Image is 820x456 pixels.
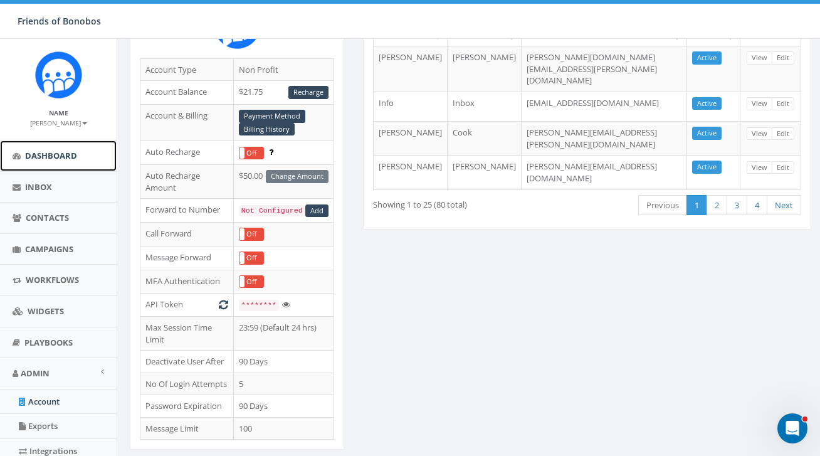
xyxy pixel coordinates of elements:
td: Message Limit [140,417,234,440]
td: Max Session Time Limit [140,317,234,351]
a: 1 [686,195,707,216]
a: Previous [638,195,687,216]
div: OnOff [239,275,264,289]
td: [PERSON_NAME] [374,155,448,189]
td: [PERSON_NAME][DOMAIN_NAME][EMAIL_ADDRESS][PERSON_NAME][DOMAIN_NAME] [522,46,687,92]
span: Playbooks [24,337,73,348]
div: OnOff [239,228,264,241]
a: Billing History [239,123,295,136]
div: Showing 1 to 25 (80 total) [373,194,540,211]
a: Active [692,97,722,110]
td: Message Forward [140,246,234,270]
td: [PERSON_NAME][EMAIL_ADDRESS][PERSON_NAME][DOMAIN_NAME] [522,121,687,155]
a: [PERSON_NAME] [30,117,87,128]
iframe: Intercom live chat [777,413,807,443]
td: API Token [140,294,234,317]
small: Name [49,109,68,117]
td: Info [374,92,448,122]
span: Workflows [26,274,79,285]
td: [PERSON_NAME][EMAIL_ADDRESS][DOMAIN_NAME] [522,155,687,189]
a: Edit [772,161,794,174]
a: Edit [772,127,794,141]
td: Account Balance [140,81,234,105]
div: OnOff [239,252,264,265]
span: Friends of Bonobos [18,15,101,27]
a: Active [692,51,722,65]
td: Inbox [448,92,522,122]
div: OnOff [239,147,264,160]
span: Contacts [26,212,69,223]
td: Forward to Number [140,199,234,223]
td: 5 [233,373,334,395]
td: [EMAIL_ADDRESS][DOMAIN_NAME] [522,92,687,122]
td: $21.75 [233,81,334,105]
a: Add [305,204,329,218]
a: Next [767,195,801,216]
a: Edit [772,51,794,65]
td: Password Expiration [140,395,234,418]
label: Off [239,252,263,264]
td: MFA Authentication [140,270,234,294]
td: Account Type [140,58,234,81]
td: Account & Billing [140,104,234,141]
a: Recharge [288,86,329,99]
label: Off [239,276,263,288]
td: [PERSON_NAME] [374,46,448,92]
td: 90 Days [233,395,334,418]
span: Admin [21,368,50,379]
td: Call Forward [140,223,234,247]
td: [PERSON_NAME] [448,155,522,189]
a: View [747,97,772,110]
span: Enable to prevent campaign failure. [269,146,273,157]
label: Off [239,147,263,159]
a: Payment Method [239,110,305,123]
td: Non Profit [233,58,334,81]
span: Widgets [28,305,64,317]
td: Cook [448,121,522,155]
td: 100 [233,417,334,440]
i: Generate New Token [219,300,228,309]
td: [PERSON_NAME] [448,46,522,92]
a: View [747,161,772,174]
a: 4 [747,195,767,216]
td: Auto Recharge [140,141,234,165]
a: Active [692,161,722,174]
a: View [747,127,772,141]
td: Deactivate User After [140,351,234,373]
td: No Of Login Attempts [140,373,234,395]
a: 2 [707,195,727,216]
td: $50.00 [233,165,334,199]
td: Auto Recharge Amount [140,165,234,199]
td: [PERSON_NAME] [374,121,448,155]
small: [PERSON_NAME] [30,119,87,127]
span: Dashboard [25,150,77,161]
img: Rally_Corp_Icon.png [35,51,82,98]
td: 90 Days [233,351,334,373]
td: 23:59 (Default 24 hrs) [233,317,334,351]
span: Campaigns [25,243,73,255]
a: Active [692,127,722,140]
a: Edit [772,97,794,110]
label: Off [239,228,263,240]
a: View [747,51,772,65]
code: Not Configured [239,205,305,216]
span: Inbox [25,181,52,193]
a: 3 [727,195,747,216]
